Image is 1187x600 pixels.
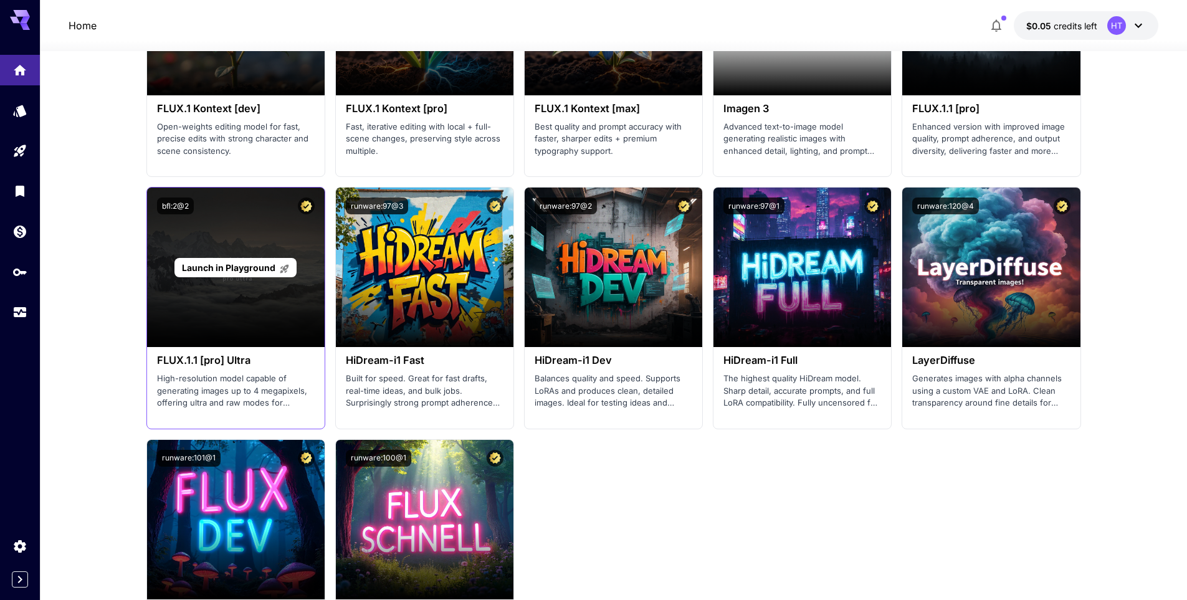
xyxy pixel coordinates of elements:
[157,198,194,214] button: bfl:2@2
[157,121,315,158] p: Open-weights editing model for fast, precise edits with strong character and scene consistency.
[147,440,325,599] img: alt
[298,198,315,214] button: Certified Model – Vetted for best performance and includes a commercial license.
[336,440,513,599] img: alt
[1014,11,1158,40] button: $0.05HT
[535,103,692,115] h3: FLUX.1 Kontext [max]
[535,198,597,214] button: runware:97@2
[864,198,881,214] button: Certified Model – Vetted for best performance and includes a commercial license.
[69,18,97,33] nav: breadcrumb
[346,103,503,115] h3: FLUX.1 Kontext [pro]
[1107,16,1126,35] div: HT
[12,62,27,78] div: Home
[723,121,881,158] p: Advanced text-to-image model generating realistic images with enhanced detail, lighting, and prom...
[12,571,28,588] button: Expand sidebar
[713,188,891,347] img: alt
[182,262,275,273] span: Launch in Playground
[12,103,27,118] div: Models
[1054,21,1097,31] span: credits left
[912,121,1070,158] p: Enhanced version with improved image quality, prompt adherence, and output diversity, delivering ...
[912,373,1070,409] p: Generates images with alpha channels using a custom VAE and LoRA. Clean transparency around fine ...
[12,305,27,320] div: Usage
[346,450,411,467] button: runware:100@1
[902,188,1080,347] img: alt
[535,121,692,158] p: Best quality and prompt accuracy with faster, sharper edits + premium typography support.
[157,373,315,409] p: High-resolution model capable of generating images up to 4 megapixels, offering ultra and raw mod...
[12,224,27,239] div: Wallet
[912,103,1070,115] h3: FLUX.1.1 [pro]
[336,188,513,347] img: alt
[1054,198,1070,214] button: Certified Model – Vetted for best performance and includes a commercial license.
[69,18,97,33] a: Home
[12,183,27,199] div: Library
[525,188,702,347] img: alt
[912,198,979,214] button: runware:120@4
[487,450,503,467] button: Certified Model – Vetted for best performance and includes a commercial license.
[346,373,503,409] p: Built for speed. Great for fast drafts, real-time ideas, and bulk jobs. Surprisingly strong promp...
[12,538,27,554] div: Settings
[12,264,27,280] div: API Keys
[912,355,1070,366] h3: LayerDiffuse
[487,198,503,214] button: Certified Model – Vetted for best performance and includes a commercial license.
[157,103,315,115] h3: FLUX.1 Kontext [dev]
[723,198,784,214] button: runware:97@1
[157,450,221,467] button: runware:101@1
[346,355,503,366] h3: HiDream-i1 Fast
[535,355,692,366] h3: HiDream-i1 Dev
[346,198,408,214] button: runware:97@3
[723,355,881,366] h3: HiDream-i1 Full
[675,198,692,214] button: Certified Model – Vetted for best performance and includes a commercial license.
[157,355,315,366] h3: FLUX.1.1 [pro] Ultra
[346,121,503,158] p: Fast, iterative editing with local + full-scene changes, preserving style across multiple.
[1026,21,1054,31] span: $0.05
[723,103,881,115] h3: Imagen 3
[723,373,881,409] p: The highest quality HiDream model. Sharp detail, accurate prompts, and full LoRA compatibility. F...
[1026,19,1097,32] div: $0.05
[12,143,27,159] div: Playground
[535,373,692,409] p: Balances quality and speed. Supports LoRAs and produces clean, detailed images. Ideal for testing...
[174,258,296,277] a: Launch in Playground
[298,450,315,467] button: Certified Model – Vetted for best performance and includes a commercial license.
